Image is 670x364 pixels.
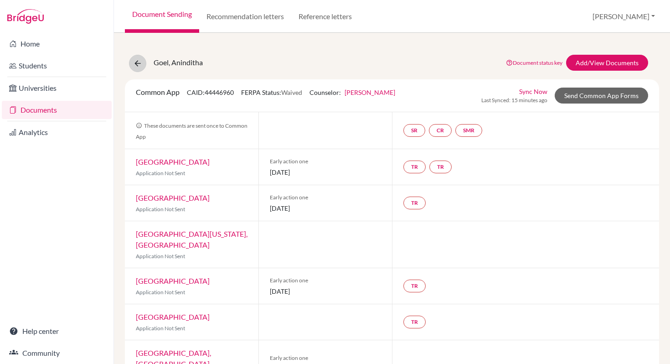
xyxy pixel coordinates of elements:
a: CR [429,124,452,137]
span: [DATE] [270,286,381,296]
a: Sync Now [519,87,547,96]
a: Students [2,57,112,75]
a: Send Common App Forms [555,88,648,104]
a: Documents [2,101,112,119]
span: Common App [136,88,180,96]
span: Application Not Sent [136,206,185,213]
span: FERPA Status: [241,88,302,96]
a: TR [429,161,452,173]
a: SMR [455,124,482,137]
span: Application Not Sent [136,170,185,177]
a: [GEOGRAPHIC_DATA] [136,276,210,285]
a: Community [2,344,112,362]
span: Goel, Aninditha [154,58,203,67]
a: [GEOGRAPHIC_DATA] [136,193,210,202]
a: TR [403,197,426,209]
a: TR [403,161,426,173]
span: [DATE] [270,167,381,177]
a: [GEOGRAPHIC_DATA] [136,157,210,166]
span: Early action one [270,193,381,202]
span: CAID: 44446960 [187,88,234,96]
span: Early action one [270,157,381,166]
span: Early action one [270,276,381,285]
a: Home [2,35,112,53]
a: [PERSON_NAME] [345,88,395,96]
a: TR [403,280,426,292]
span: These documents are sent once to Common App [136,122,247,140]
a: Help center [2,322,112,340]
a: Analytics [2,123,112,141]
span: Early action one [270,354,381,362]
a: Document status key [506,59,562,66]
a: SR [403,124,425,137]
span: Application Not Sent [136,325,185,332]
span: [DATE] [270,203,381,213]
a: Universities [2,79,112,97]
a: [GEOGRAPHIC_DATA] [136,312,210,321]
img: Bridge-U [7,9,44,24]
button: [PERSON_NAME] [588,8,659,25]
a: [GEOGRAPHIC_DATA][US_STATE], [GEOGRAPHIC_DATA] [136,229,247,249]
a: TR [403,316,426,328]
span: Application Not Sent [136,253,185,260]
span: Last Synced: 15 minutes ago [481,96,547,104]
span: Counselor: [309,88,395,96]
span: Application Not Sent [136,289,185,296]
a: Add/View Documents [566,55,648,71]
span: Waived [281,88,302,96]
